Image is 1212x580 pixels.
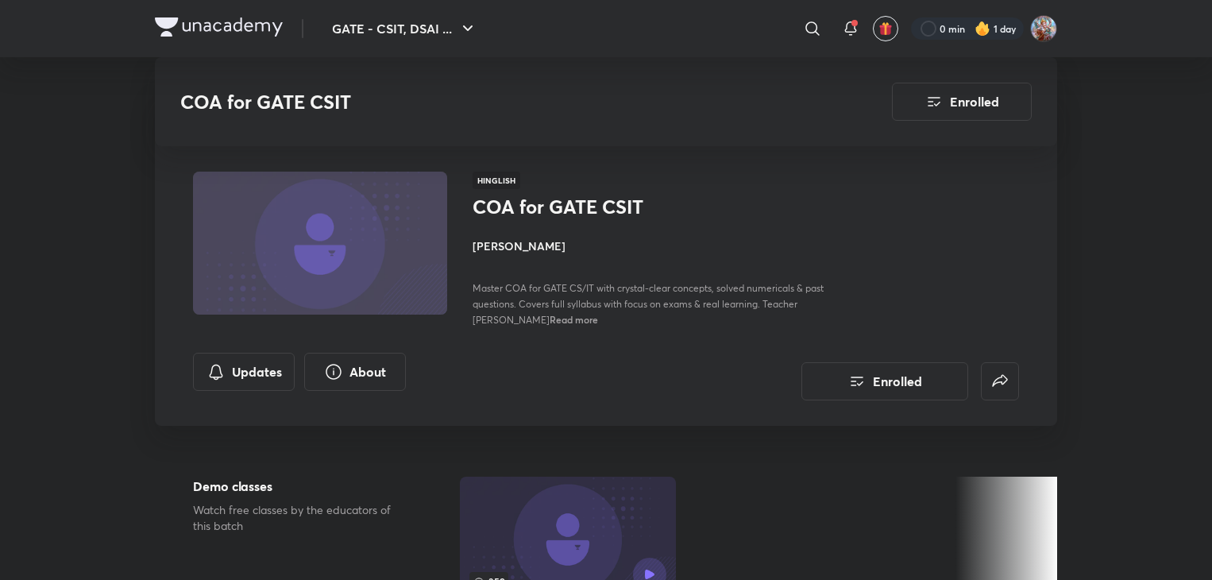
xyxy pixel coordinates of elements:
[193,353,295,391] button: Updates
[473,195,732,218] h1: COA for GATE CSIT
[155,17,283,37] img: Company Logo
[878,21,893,36] img: avatar
[193,477,409,496] h5: Demo classes
[473,238,828,254] h4: [PERSON_NAME]
[981,362,1019,400] button: false
[304,353,406,391] button: About
[473,282,824,326] span: Master COA for GATE CS/IT with crystal-clear concepts, solved numericals & past questions. Covers...
[193,502,409,534] p: Watch free classes by the educators of this batch
[180,91,802,114] h3: COA for GATE CSIT
[873,16,898,41] button: avatar
[322,13,487,44] button: GATE - CSIT, DSAI ...
[801,362,968,400] button: Enrolled
[191,170,450,316] img: Thumbnail
[1030,15,1057,42] img: Divya
[473,172,520,189] span: Hinglish
[892,83,1032,121] button: Enrolled
[550,313,598,326] span: Read more
[975,21,990,37] img: streak
[155,17,283,41] a: Company Logo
